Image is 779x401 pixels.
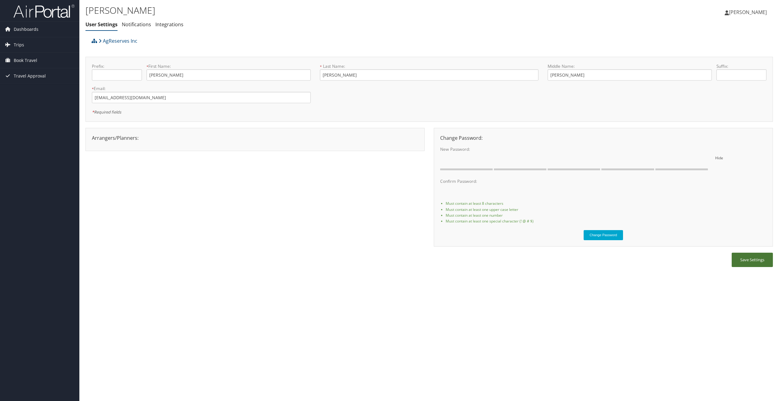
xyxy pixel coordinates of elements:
label: New Password: [440,146,711,152]
img: airportal-logo.png [13,4,74,18]
label: Email: [92,85,311,92]
div: Change Password: [436,134,771,142]
div: Arrangers/Planners: [87,134,423,142]
a: User Settings [85,21,118,28]
span: Book Travel [14,53,37,68]
label: Prefix: [92,63,142,69]
li: Must contain at least one special character (! @ # $) [446,218,766,224]
button: Save Settings [732,253,773,267]
span: Trips [14,37,24,52]
span: Travel Approval [14,68,46,84]
a: Integrations [155,21,183,28]
span: Dashboards [14,22,38,37]
label: Suffix: [716,63,766,69]
em: Required fields [92,109,121,115]
li: Must contain at least 8 characters [446,200,766,206]
button: Change Password [584,230,623,240]
a: Hide [715,154,723,161]
a: Notifications [122,21,151,28]
span: Hide [715,155,723,161]
h1: [PERSON_NAME] [85,4,544,17]
label: First Name: [147,63,310,69]
a: [PERSON_NAME] [725,3,773,21]
label: Middle Name: [548,63,712,69]
a: AgReserves Inc [99,35,137,47]
span: [PERSON_NAME] [729,9,767,16]
label: Confirm Password: [440,178,711,184]
label: Last Name: [320,63,539,69]
li: Must contain at least one upper case letter [446,207,766,212]
li: Must contain at least one number [446,212,766,218]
